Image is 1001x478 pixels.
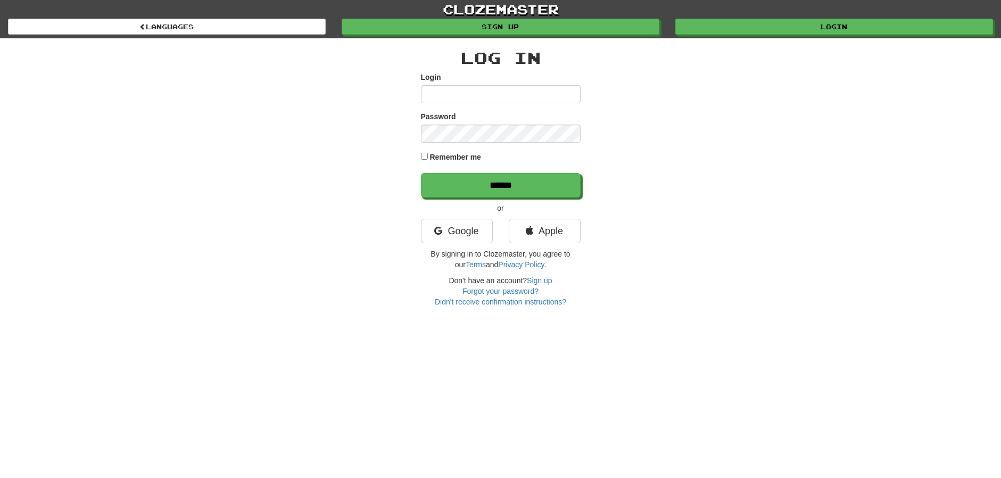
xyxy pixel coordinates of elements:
a: Sign up [342,19,659,35]
a: Didn't receive confirmation instructions? [435,298,566,306]
a: Forgot your password? [462,287,539,295]
label: Password [421,111,456,122]
div: Don't have an account? [421,275,581,307]
a: Google [421,219,493,243]
a: Sign up [527,276,552,285]
a: Terms [466,260,486,269]
p: or [421,203,581,213]
a: Privacy Policy [498,260,544,269]
a: Login [675,19,993,35]
label: Remember me [429,152,481,162]
p: By signing in to Clozemaster, you agree to our and . [421,249,581,270]
a: Apple [509,219,581,243]
a: Languages [8,19,326,35]
label: Login [421,72,441,83]
h2: Log In [421,49,581,67]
